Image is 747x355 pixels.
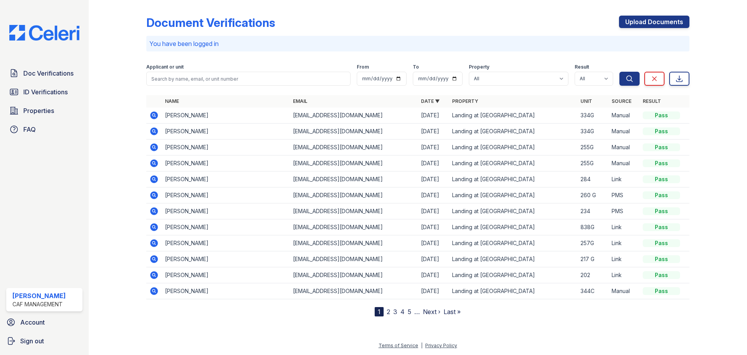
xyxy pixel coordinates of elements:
td: Landing at [GEOGRAPHIC_DATA] [449,124,577,140]
td: Link [608,171,640,187]
div: 1 [375,307,384,316]
p: You have been logged in [149,39,686,48]
td: [EMAIL_ADDRESS][DOMAIN_NAME] [290,155,418,171]
td: Manual [608,155,640,171]
td: Landing at [GEOGRAPHIC_DATA] [449,267,577,283]
a: Properties [6,103,82,118]
a: Name [165,98,179,104]
div: Pass [643,255,680,263]
div: Pass [643,239,680,247]
a: Email [293,98,307,104]
td: 260 G [577,187,608,203]
a: Last » [444,308,461,316]
td: 334G [577,124,608,140]
a: Privacy Policy [425,343,457,348]
span: … [414,307,420,316]
a: ID Verifications [6,84,82,100]
a: 5 [408,308,411,316]
td: [DATE] [418,171,449,187]
a: Account [3,314,86,330]
td: [DATE] [418,251,449,267]
span: Doc Verifications [23,69,74,78]
a: Result [643,98,661,104]
div: [PERSON_NAME] [12,291,66,300]
label: From [357,64,369,70]
td: Manual [608,108,640,124]
a: 4 [400,308,405,316]
td: 838G [577,219,608,235]
label: To [413,64,419,70]
td: PMS [608,187,640,203]
td: [EMAIL_ADDRESS][DOMAIN_NAME] [290,283,418,299]
td: [DATE] [418,124,449,140]
td: [PERSON_NAME] [162,235,290,251]
td: 344C [577,283,608,299]
td: Manual [608,124,640,140]
a: Doc Verifications [6,65,82,81]
span: FAQ [23,125,36,134]
td: Landing at [GEOGRAPHIC_DATA] [449,251,577,267]
div: Pass [643,223,680,231]
span: Sign out [20,336,44,346]
td: Link [608,267,640,283]
td: Landing at [GEOGRAPHIC_DATA] [449,283,577,299]
td: Landing at [GEOGRAPHIC_DATA] [449,235,577,251]
td: [DATE] [418,108,449,124]
td: 255G [577,155,608,171]
td: [DATE] [418,203,449,219]
div: Pass [643,191,680,199]
a: Source [612,98,631,104]
td: [PERSON_NAME] [162,155,290,171]
td: 284 [577,171,608,187]
td: [EMAIL_ADDRESS][DOMAIN_NAME] [290,140,418,155]
div: | [421,343,423,348]
input: Search by name, email, or unit number [146,72,351,86]
td: [EMAIL_ADDRESS][DOMAIN_NAME] [290,203,418,219]
td: [DATE] [418,283,449,299]
td: Landing at [GEOGRAPHIC_DATA] [449,219,577,235]
td: [EMAIL_ADDRESS][DOMAIN_NAME] [290,235,418,251]
a: 3 [393,308,397,316]
label: Property [469,64,489,70]
td: Link [608,219,640,235]
label: Applicant or unit [146,64,184,70]
td: Landing at [GEOGRAPHIC_DATA] [449,140,577,155]
div: Pass [643,127,680,135]
div: Pass [643,175,680,183]
td: PMS [608,203,640,219]
a: Sign out [3,333,86,349]
td: Landing at [GEOGRAPHIC_DATA] [449,203,577,219]
div: CAF Management [12,300,66,308]
td: [EMAIL_ADDRESS][DOMAIN_NAME] [290,187,418,203]
td: [EMAIL_ADDRESS][DOMAIN_NAME] [290,171,418,187]
td: [PERSON_NAME] [162,251,290,267]
a: Property [452,98,478,104]
td: 202 [577,267,608,283]
td: 257G [577,235,608,251]
td: Manual [608,283,640,299]
span: Properties [23,106,54,115]
td: [DATE] [418,267,449,283]
td: [DATE] [418,219,449,235]
td: 334G [577,108,608,124]
td: Landing at [GEOGRAPHIC_DATA] [449,187,577,203]
td: [EMAIL_ADDRESS][DOMAIN_NAME] [290,267,418,283]
div: Pass [643,111,680,119]
div: Document Verifications [146,16,275,30]
td: Landing at [GEOGRAPHIC_DATA] [449,108,577,124]
label: Result [575,64,589,70]
a: FAQ [6,122,82,137]
a: Next › [423,308,440,316]
td: [DATE] [418,155,449,171]
img: CE_Logo_Blue-a8612792a0a2168367f1c8372b55b34899dd931a85d93a1a3d3e32e68fde9ad4.png [3,25,86,41]
span: ID Verifications [23,87,68,97]
a: Terms of Service [379,343,418,348]
td: [PERSON_NAME] [162,283,290,299]
td: Manual [608,140,640,155]
td: [PERSON_NAME] [162,203,290,219]
a: Upload Documents [619,16,689,28]
span: Account [20,318,45,327]
td: [PERSON_NAME] [162,267,290,283]
td: [EMAIL_ADDRESS][DOMAIN_NAME] [290,251,418,267]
